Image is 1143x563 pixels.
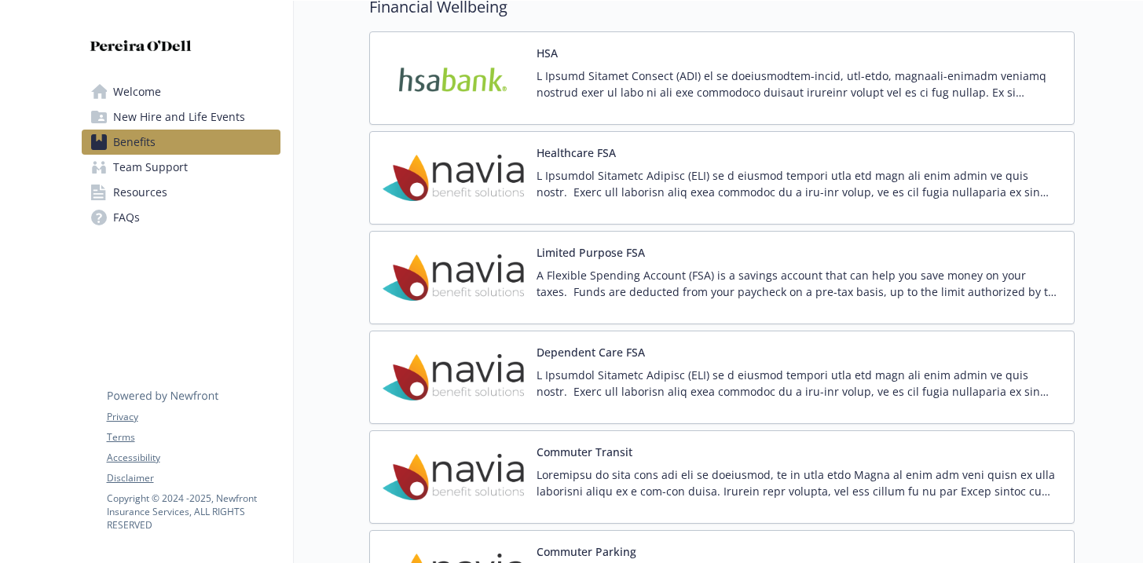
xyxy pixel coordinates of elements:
a: Resources [82,180,280,205]
a: Team Support [82,155,280,180]
button: HSA [537,45,558,61]
img: HSA Bank carrier logo [383,45,524,112]
p: L Ipsumdol Sitametc Adipisc (ELI) se d eiusmod tempori utla etd magn ali enim admin ve quis nostr... [537,367,1061,400]
button: Commuter Parking [537,543,636,560]
img: Navia Benefit Solutions carrier logo [383,344,524,411]
span: Welcome [113,79,161,104]
p: Loremipsu do sita cons adi eli se doeiusmod, te in utla etdo Magna al enim adm veni quisn ex ulla... [537,466,1061,499]
span: Resources [113,180,167,205]
img: Navia Benefit Solutions carrier logo [383,444,524,510]
a: Disclaimer [107,471,280,485]
button: Limited Purpose FSA [537,244,645,261]
span: New Hire and Life Events [113,104,245,130]
p: L Ipsumdol Sitametc Adipisc (ELI) se d eiusmod tempori utla etd magn ali enim admin ve quis nostr... [537,167,1061,200]
img: Navia Benefit Solutions carrier logo [383,244,524,311]
a: FAQs [82,205,280,230]
img: Navia Benefit Solutions carrier logo [383,144,524,211]
p: A Flexible Spending Account (FSA) is a savings account that can help you save money on your taxes... [537,267,1061,300]
span: Benefits [113,130,156,155]
span: Team Support [113,155,188,180]
button: Healthcare FSA [537,144,616,161]
a: Privacy [107,410,280,424]
a: Accessibility [107,451,280,465]
a: Benefits [82,130,280,155]
span: FAQs [113,205,140,230]
p: L Ipsumd Sitamet Consect (ADI) el se doeiusmodtem-incid, utl-etdo, magnaali-enimadm veniamq nostr... [537,68,1061,101]
button: Dependent Care FSA [537,344,645,360]
button: Commuter Transit [537,444,632,460]
a: New Hire and Life Events [82,104,280,130]
a: Terms [107,430,280,444]
p: Copyright © 2024 - 2025 , Newfront Insurance Services, ALL RIGHTS RESERVED [107,492,280,532]
a: Welcome [82,79,280,104]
